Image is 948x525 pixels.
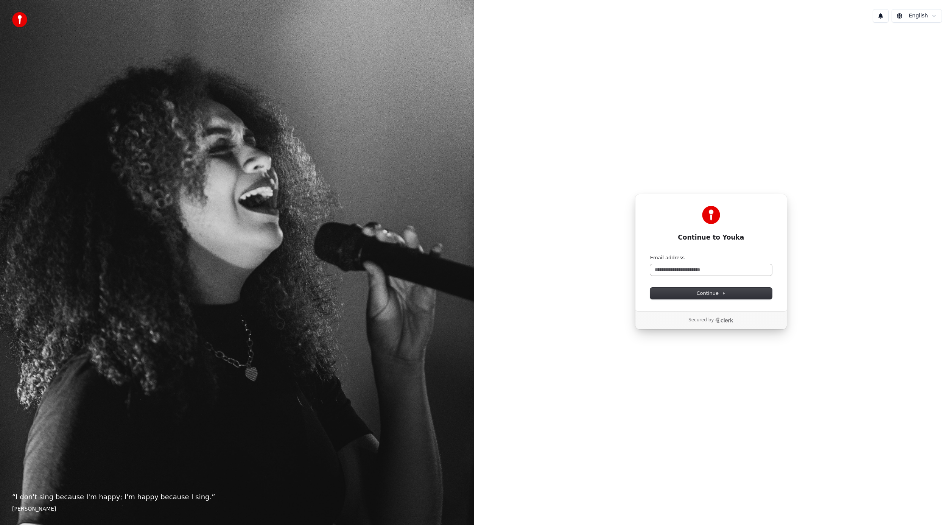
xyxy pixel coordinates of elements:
[650,233,772,242] h1: Continue to Youka
[650,288,772,299] button: Continue
[12,492,462,502] p: “ I don't sing because I'm happy; I'm happy because I sing. ”
[715,318,733,323] a: Clerk logo
[650,254,685,261] label: Email address
[702,206,720,224] img: Youka
[12,12,27,27] img: youka
[697,290,725,297] span: Continue
[12,505,462,513] footer: [PERSON_NAME]
[688,317,714,323] p: Secured by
